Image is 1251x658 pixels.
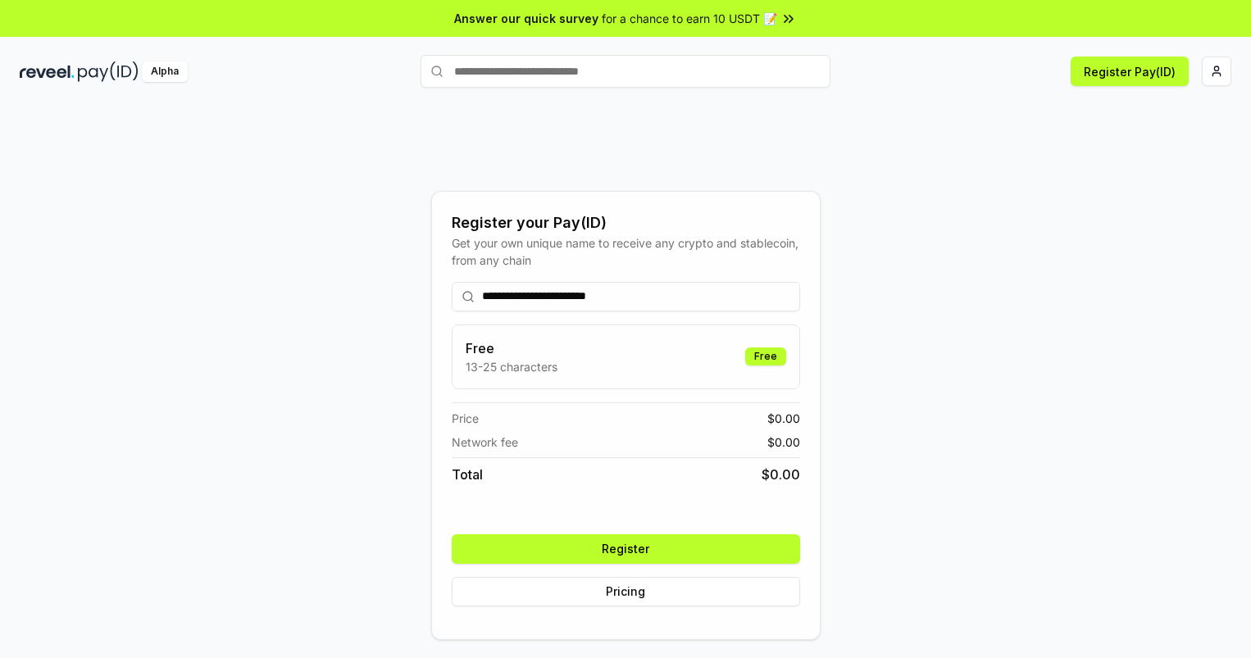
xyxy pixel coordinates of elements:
[452,433,518,451] span: Network fee
[452,465,483,484] span: Total
[745,347,786,365] div: Free
[767,410,800,427] span: $ 0.00
[1071,57,1189,86] button: Register Pay(ID)
[454,10,598,27] span: Answer our quick survey
[452,410,479,427] span: Price
[452,211,800,234] div: Register your Pay(ID)
[602,10,777,27] span: for a chance to earn 10 USDT 📝
[767,433,800,451] span: $ 0.00
[452,534,800,564] button: Register
[762,465,800,484] span: $ 0.00
[466,358,557,375] p: 13-25 characters
[20,61,75,82] img: reveel_dark
[142,61,188,82] div: Alpha
[466,338,557,358] h3: Free
[78,61,139,82] img: pay_id
[452,577,800,606] button: Pricing
[452,234,800,269] div: Get your own unique name to receive any crypto and stablecoin, from any chain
